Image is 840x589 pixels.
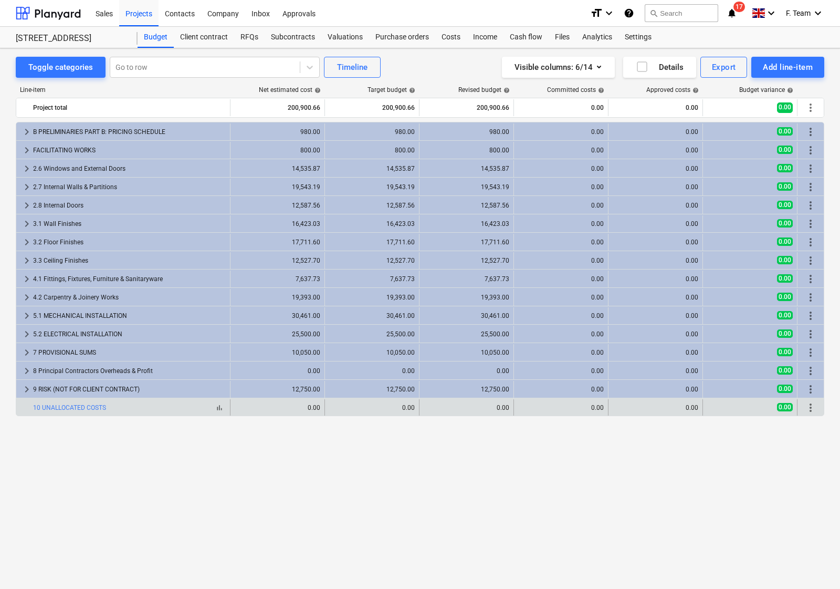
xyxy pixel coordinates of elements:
div: 12,587.56 [424,202,509,209]
div: 0.00 [518,386,604,393]
div: 0.00 [613,183,698,191]
div: 7 PROVISIONAL SUMS [33,344,226,361]
span: 0.00 [777,201,793,209]
div: 12,527.70 [424,257,509,264]
span: More actions [804,273,817,285]
div: 0.00 [518,330,604,338]
span: keyboard_arrow_right [20,162,33,175]
span: help [785,87,793,94]
div: 12,587.56 [235,202,320,209]
div: 0.00 [424,404,509,411]
div: 7,637.73 [329,275,415,283]
div: 0.00 [518,99,604,116]
div: 3.2 Floor Finishes [33,234,226,251]
div: 0.00 [235,367,320,375]
i: notifications [727,7,737,19]
div: Chat Widget [787,539,840,589]
div: 0.00 [613,220,698,228]
div: 0.00 [424,367,509,375]
span: More actions [804,254,817,267]
span: keyboard_arrow_right [20,328,33,340]
span: 0.00 [777,274,793,283]
div: B PRELIMINARIES PART B: PRICING SCHEDULE [33,123,226,140]
span: help [407,87,415,94]
div: 19,393.00 [235,294,320,301]
span: More actions [804,101,817,114]
span: bar_chart [215,404,224,412]
div: 980.00 [235,128,320,136]
div: 4.2 Carpentry & Joinery Works [33,289,226,306]
div: Budget variance [739,86,793,94]
div: 0.00 [518,239,604,246]
div: Target budget [367,86,415,94]
button: Toggle categories [16,57,106,78]
div: 30,461.00 [235,312,320,319]
div: 14,535.87 [235,165,320,172]
a: Files [549,27,576,48]
div: Analytics [576,27,618,48]
div: 7,637.73 [235,275,320,283]
span: More actions [804,328,817,340]
div: Toggle categories [28,60,93,74]
div: Visible columns : 6/14 [514,60,602,74]
span: More actions [804,218,817,230]
span: help [690,87,699,94]
a: Budget [138,27,174,48]
span: keyboard_arrow_right [20,383,33,396]
span: More actions [804,162,817,175]
span: More actions [804,309,817,322]
div: 0.00 [518,165,604,172]
div: 0.00 [613,147,698,154]
div: 0.00 [518,147,604,154]
div: 980.00 [329,128,415,136]
div: 0.00 [613,404,698,411]
div: Committed costs [547,86,604,94]
div: 0.00 [518,220,604,228]
i: keyboard_arrow_down [812,7,824,19]
div: 5.2 ELECTRICAL INSTALLATION [33,326,226,343]
a: 10 UNALLOCATED COSTS [33,404,106,411]
div: 16,423.03 [329,220,415,228]
div: Approved costs [646,86,699,94]
div: 200,900.66 [424,99,509,116]
span: More actions [804,291,817,304]
div: 0.00 [235,404,320,411]
div: 800.00 [424,147,509,154]
span: keyboard_arrow_right [20,309,33,322]
div: 3.1 Wall Finishes [33,215,226,232]
span: keyboard_arrow_right [20,291,33,304]
div: Line-item [16,86,231,94]
a: Income [467,27,503,48]
div: Client contract [174,27,234,48]
div: 16,423.03 [424,220,509,228]
div: 980.00 [424,128,509,136]
div: FACILITATING WORKS [33,142,226,159]
button: Visible columns:6/14 [502,57,615,78]
div: 12,750.00 [235,386,320,393]
span: 0.00 [777,403,793,411]
div: 10,050.00 [329,349,415,356]
div: 0.00 [613,99,698,116]
div: 0.00 [518,128,604,136]
div: 2.6 Windows and External Doors [33,160,226,177]
div: 12,750.00 [424,386,509,393]
span: 0.00 [777,293,793,301]
span: F. Team [786,9,811,17]
span: 0.00 [777,219,793,228]
div: 25,500.00 [329,330,415,338]
span: keyboard_arrow_right [20,346,33,359]
div: 0.00 [613,294,698,301]
span: More actions [804,346,817,359]
div: Net estimated cost [259,86,321,94]
div: 0.00 [518,202,604,209]
i: Knowledge base [624,7,634,19]
a: RFQs [234,27,265,48]
div: 14,535.87 [329,165,415,172]
div: 0.00 [613,202,698,209]
span: keyboard_arrow_right [20,199,33,212]
div: Add line-item [763,60,813,74]
span: More actions [804,144,817,157]
div: 0.00 [613,239,698,246]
